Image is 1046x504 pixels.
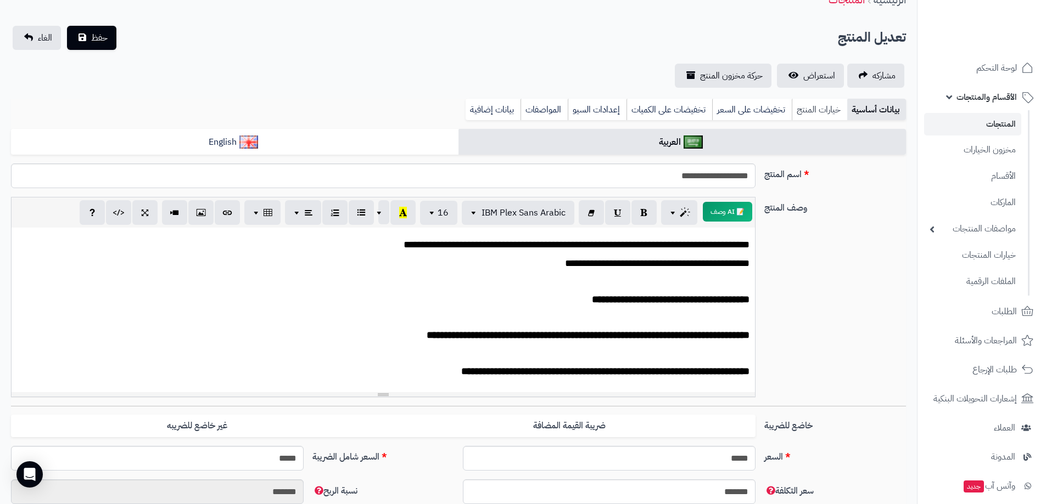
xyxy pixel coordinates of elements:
[760,197,910,214] label: وصف المنتج
[924,165,1021,188] a: الأقسام
[991,449,1015,465] span: المدونة
[462,201,574,225] button: IBM Plex Sans Arabic
[976,60,1017,76] span: لوحة التحكم
[675,64,771,88] a: حركة مخزون المنتج
[521,99,568,121] a: المواصفات
[792,99,847,121] a: خيارات المنتج
[703,202,752,222] button: 📝 AI وصف
[308,446,458,463] label: السعر شامل الضريبة
[764,484,814,497] span: سعر التكلفة
[312,484,357,497] span: نسبة الربح
[924,298,1039,325] a: الطلبات
[933,391,1017,406] span: إشعارات التحويلات البنكية
[438,206,449,219] span: 16
[924,138,1021,162] a: مخزون الخيارات
[700,69,763,82] span: حركة مخزون المنتج
[482,206,566,219] span: IBM Plex Sans Arabic
[420,201,457,225] button: 16
[11,415,383,437] label: غير خاضع للضريبه
[838,26,906,49] h2: تعديل المنتج
[924,415,1039,441] a: العملاء
[13,26,61,50] a: الغاء
[956,89,1017,105] span: الأقسام والمنتجات
[712,99,792,121] a: تخفيضات على السعر
[91,31,108,44] span: حفظ
[11,129,458,156] a: English
[760,163,910,181] label: اسم المنتج
[924,356,1039,383] a: طلبات الإرجاع
[924,243,1021,267] a: خيارات المنتجات
[964,480,984,492] span: جديد
[16,461,43,488] div: Open Intercom Messenger
[760,415,910,432] label: خاضع للضريبة
[924,444,1039,470] a: المدونة
[466,99,521,121] a: بيانات إضافية
[760,446,910,463] label: السعر
[627,99,712,121] a: تخفيضات على الكميات
[924,327,1039,354] a: المراجعات والأسئلة
[955,333,1017,348] span: المراجعات والأسئلة
[924,386,1039,412] a: إشعارات التحويلات البنكية
[383,415,756,437] label: ضريبة القيمة المضافة
[803,69,835,82] span: استعراض
[847,64,904,88] a: مشاركه
[924,473,1039,499] a: وآتس آبجديد
[847,99,906,121] a: بيانات أساسية
[992,304,1017,319] span: الطلبات
[924,217,1021,241] a: مواصفات المنتجات
[924,55,1039,81] a: لوحة التحكم
[972,362,1017,377] span: طلبات الإرجاع
[458,129,906,156] a: العربية
[777,64,844,88] a: استعراض
[239,135,259,149] img: English
[67,26,116,50] button: حفظ
[924,113,1021,135] a: المنتجات
[963,478,1015,494] span: وآتس آب
[924,191,1021,214] a: الماركات
[994,420,1015,435] span: العملاء
[568,99,627,121] a: إعدادات السيو
[38,31,52,44] span: الغاء
[684,135,703,149] img: العربية
[872,69,896,82] span: مشاركه
[924,270,1021,293] a: الملفات الرقمية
